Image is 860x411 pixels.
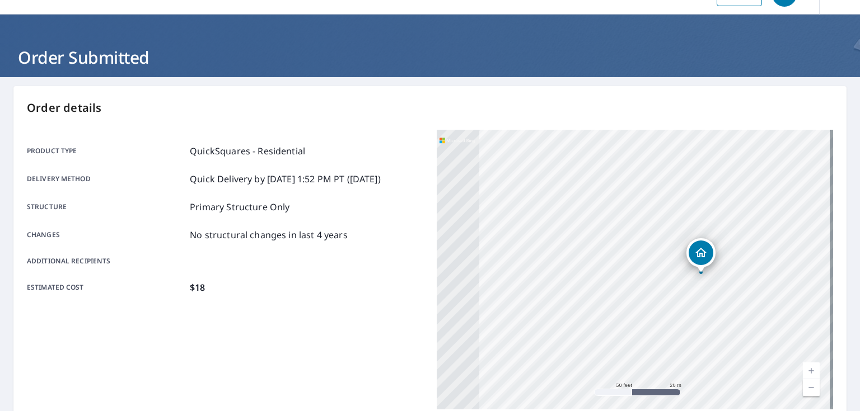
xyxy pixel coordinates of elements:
p: Estimated cost [27,281,185,294]
p: Changes [27,228,185,242]
h1: Order Submitted [13,46,847,69]
p: Additional recipients [27,256,185,266]
div: Dropped pin, building 1, Residential property, 19402 Holke Rd Independence, MO 64057 [686,238,716,273]
p: Primary Structure Only [190,200,289,214]
p: QuickSquares - Residential [190,144,305,158]
p: Product type [27,144,185,158]
p: Structure [27,200,185,214]
p: Delivery method [27,172,185,186]
p: $18 [190,281,205,294]
p: No structural changes in last 4 years [190,228,348,242]
a: Current Level 19, Zoom In [803,362,820,379]
p: Quick Delivery by [DATE] 1:52 PM PT ([DATE]) [190,172,381,186]
p: Order details [27,100,833,116]
a: Current Level 19, Zoom Out [803,379,820,396]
